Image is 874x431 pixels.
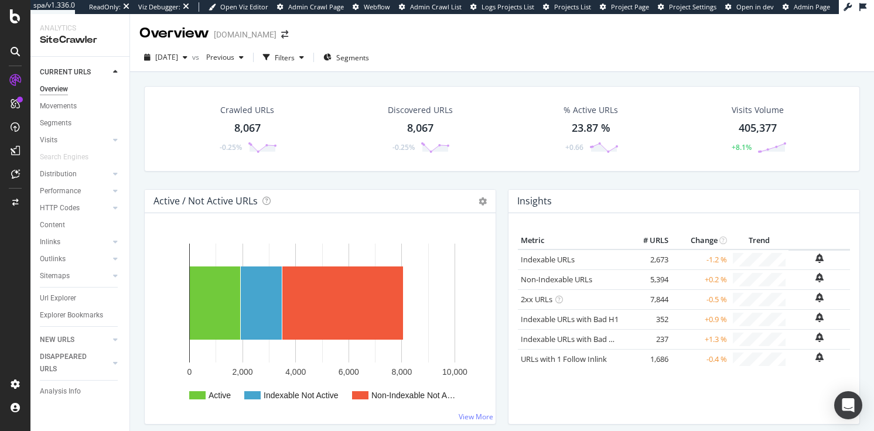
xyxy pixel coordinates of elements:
i: Options [479,197,487,206]
th: Change [671,232,730,249]
div: SiteCrawler [40,33,120,47]
span: Segments [336,53,369,63]
div: Search Engines [40,151,88,163]
td: -0.4 % [671,349,730,369]
div: Inlinks [40,236,60,248]
div: Open Intercom Messenger [834,391,862,419]
div: 23.87 % [572,121,610,136]
div: bell-plus [815,313,824,322]
div: Filters [275,53,295,63]
div: Outlinks [40,253,66,265]
div: -0.25% [392,142,415,152]
span: Admin Page [794,2,830,11]
a: Movements [40,100,121,112]
div: Viz Debugger: [138,2,180,12]
a: Indexable URLs with Bad Description [521,334,648,344]
a: Projects List [543,2,591,12]
text: Non-Indexable Not A… [371,391,455,400]
button: Previous [202,48,248,67]
a: Distribution [40,168,110,180]
td: +1.3 % [671,329,730,349]
text: 6,000 [339,367,359,377]
div: Segments [40,117,71,129]
div: -0.25% [220,142,242,152]
text: 10,000 [442,367,467,377]
a: Sitemaps [40,270,110,282]
div: ReadOnly: [89,2,121,12]
text: 0 [187,367,192,377]
span: Project Settings [669,2,716,11]
div: Performance [40,185,81,197]
div: CURRENT URLS [40,66,91,78]
div: Analytics [40,23,120,33]
div: DISAPPEARED URLS [40,351,99,375]
div: Content [40,219,65,231]
div: Discovered URLs [388,104,453,116]
span: vs [192,52,202,62]
th: # URLS [624,232,671,249]
td: 5,394 [624,269,671,289]
div: Movements [40,100,77,112]
a: Logs Projects List [470,2,534,12]
td: 2,673 [624,249,671,270]
span: Project Page [611,2,649,11]
div: 8,067 [234,121,261,136]
text: 4,000 [285,367,306,377]
div: % Active URLs [564,104,618,116]
div: 405,377 [739,121,777,136]
a: 2xx URLs [521,294,552,305]
a: Overview [40,83,121,95]
button: Segments [319,48,374,67]
span: Open in dev [736,2,774,11]
td: 7,844 [624,289,671,309]
div: Sitemaps [40,270,70,282]
div: arrow-right-arrow-left [281,30,288,39]
a: Url Explorer [40,292,121,305]
span: Webflow [364,2,390,11]
button: [DATE] [139,48,192,67]
div: +0.66 [565,142,583,152]
span: Projects List [554,2,591,11]
td: 352 [624,309,671,329]
a: Indexable URLs with Bad H1 [521,314,619,324]
td: 1,686 [624,349,671,369]
th: Trend [730,232,788,249]
td: +0.2 % [671,269,730,289]
a: Analysis Info [40,385,121,398]
a: Segments [40,117,121,129]
div: Explorer Bookmarks [40,309,103,321]
text: 8,000 [391,367,412,377]
a: URLs with 1 Follow Inlink [521,354,607,364]
a: Admin Page [783,2,830,12]
button: Filters [258,48,309,67]
div: Visits [40,134,57,146]
a: Content [40,219,121,231]
span: Previous [202,52,234,62]
h4: Insights [517,193,552,209]
a: Admin Crawl List [399,2,462,12]
div: bell-plus [815,353,824,362]
a: CURRENT URLS [40,66,110,78]
div: Url Explorer [40,292,76,305]
div: Overview [139,23,209,43]
div: [DOMAIN_NAME] [214,29,276,40]
text: Active [209,391,231,400]
div: Distribution [40,168,77,180]
td: -1.2 % [671,249,730,270]
th: Metric [518,232,624,249]
a: Project Page [600,2,649,12]
svg: A chart. [154,232,486,415]
td: 237 [624,329,671,349]
a: Webflow [353,2,390,12]
a: Non-Indexable URLs [521,274,592,285]
div: bell-plus [815,254,824,263]
div: bell-plus [815,273,824,282]
span: Admin Crawl List [410,2,462,11]
div: 8,067 [407,121,433,136]
span: Admin Crawl Page [288,2,344,11]
span: Open Viz Editor [220,2,268,11]
div: HTTP Codes [40,202,80,214]
div: NEW URLS [40,334,74,346]
a: Admin Crawl Page [277,2,344,12]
